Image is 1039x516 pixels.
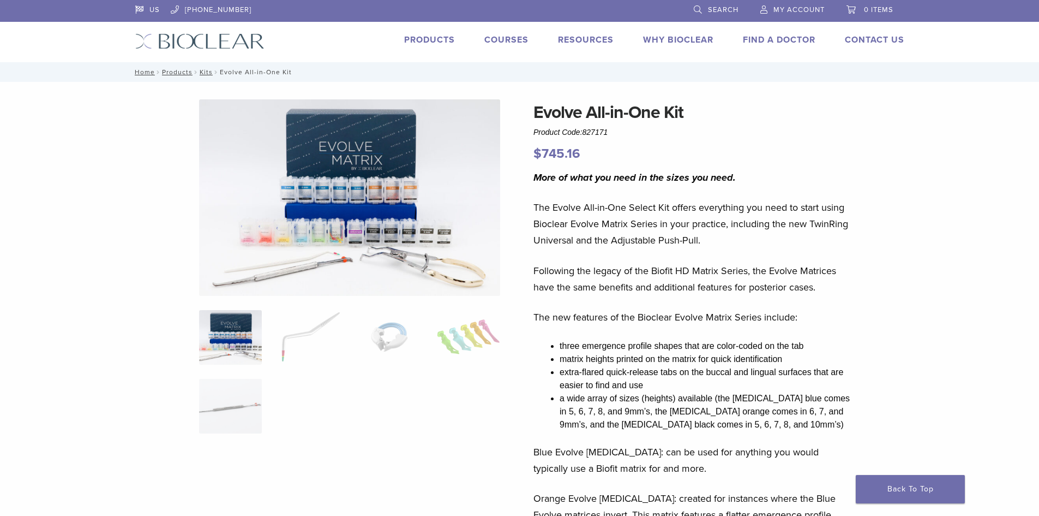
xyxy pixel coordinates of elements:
[131,68,155,76] a: Home
[135,33,265,49] img: Bioclear
[533,171,736,183] i: More of what you need in the sizes you need.
[845,34,904,45] a: Contact Us
[155,69,162,75] span: /
[200,68,213,76] a: Kits
[199,99,500,296] img: IMG_0457
[278,310,341,365] img: Evolve All-in-One Kit - Image 2
[533,99,854,126] h1: Evolve All-in-One Kit
[162,68,193,76] a: Products
[533,146,542,162] span: $
[213,69,220,75] span: /
[193,69,200,75] span: /
[558,34,614,45] a: Resources
[437,310,500,365] img: Evolve All-in-One Kit - Image 4
[127,62,912,82] nav: Evolve All-in-One Kit
[484,34,528,45] a: Courses
[582,128,608,137] span: 827171
[708,5,738,14] span: Search
[199,379,262,434] img: Evolve All-in-One Kit - Image 5
[560,353,854,366] li: matrix heights printed on the matrix for quick identification
[864,5,893,14] span: 0 items
[358,310,421,365] img: Evolve All-in-One Kit - Image 3
[199,310,262,365] img: IMG_0457-scaled-e1745362001290-300x300.jpg
[560,392,854,431] li: a wide array of sizes (heights) available (the [MEDICAL_DATA] blue comes in 5, 6, 7, 8, and 9mm’s...
[856,475,965,503] a: Back To Top
[560,366,854,392] li: extra-flared quick-release tabs on the buccal and lingual surfaces that are easier to find and use
[533,309,854,325] p: The new features of the Bioclear Evolve Matrix Series include:
[404,34,455,45] a: Products
[533,128,608,137] span: Product Code:
[533,444,854,477] p: Blue Evolve [MEDICAL_DATA]: can be used for anything you would typically use a Biofit matrix for ...
[743,34,815,45] a: Find A Doctor
[533,146,580,162] bdi: 745.16
[560,340,854,353] li: three emergence profile shapes that are color-coded on the tab
[533,263,854,295] p: Following the legacy of the Biofit HD Matrix Series, the Evolve Matrices have the same benefits a...
[643,34,713,45] a: Why Bioclear
[533,199,854,248] p: The Evolve All-in-One Select Kit offers everything you need to start using Bioclear Evolve Matrix...
[773,5,825,14] span: My Account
